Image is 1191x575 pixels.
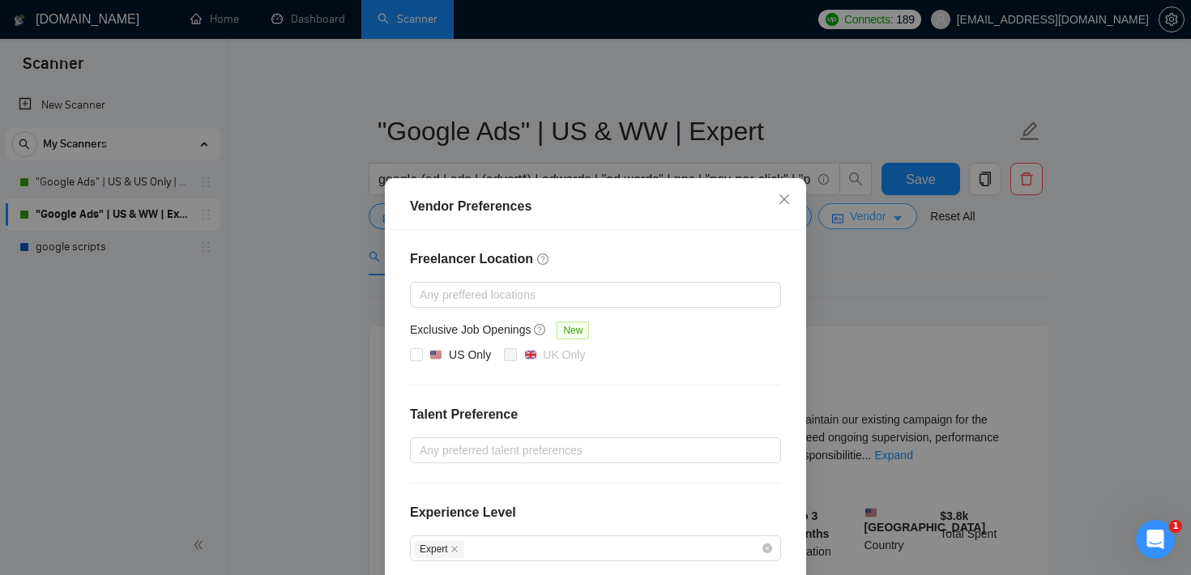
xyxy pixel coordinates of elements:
[543,346,585,364] div: UK Only
[778,193,791,206] span: close
[430,349,442,360] img: 🇺🇸
[410,249,781,269] h4: Freelancer Location
[1136,520,1175,559] iframe: Intercom live chat
[449,346,491,364] div: US Only
[410,503,516,522] h4: Experience Level
[410,197,781,216] div: Vendor Preferences
[762,178,806,222] button: Close
[534,323,547,336] span: question-circle
[762,543,772,553] span: close-circle
[414,541,464,558] span: Expert
[557,322,589,339] span: New
[410,405,781,424] h4: Talent Preference
[525,349,536,360] img: 🇬🇧
[537,253,550,266] span: question-circle
[450,545,459,553] span: close
[410,321,531,339] h5: Exclusive Job Openings
[1169,520,1182,533] span: 1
